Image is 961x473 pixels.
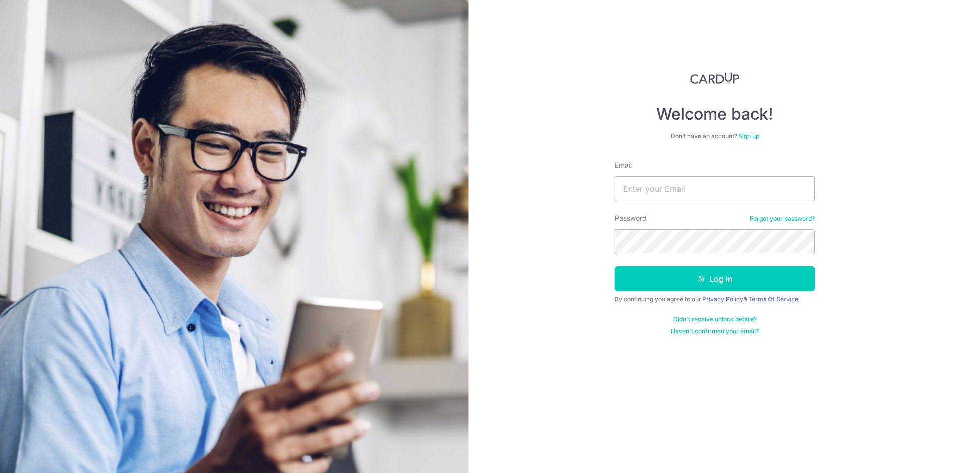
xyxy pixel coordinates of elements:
label: Email [615,160,632,170]
button: Log in [615,266,815,291]
div: Don’t have an account? [615,132,815,140]
h4: Welcome back! [615,104,815,124]
a: Sign up [738,132,759,140]
a: Privacy Policy [702,295,743,303]
a: Haven't confirmed your email? [671,327,759,335]
a: Didn't receive unlock details? [673,315,757,323]
img: CardUp Logo [690,72,739,84]
a: Forgot your password? [750,215,815,223]
label: Password [615,213,647,223]
div: By continuing you agree to our & [615,295,815,303]
a: Terms Of Service [748,295,798,303]
input: Enter your Email [615,176,815,201]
